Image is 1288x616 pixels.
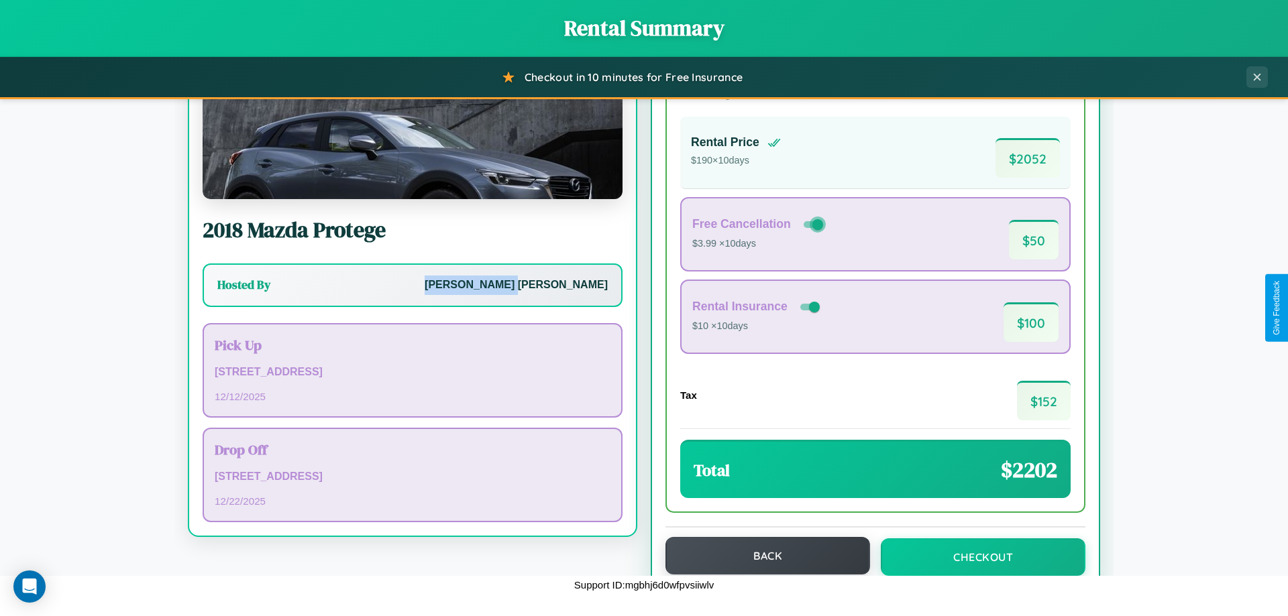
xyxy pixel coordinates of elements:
p: [PERSON_NAME] [PERSON_NAME] [425,275,608,295]
h1: Rental Summary [13,13,1275,43]
p: $10 × 10 days [692,318,822,335]
button: Checkout [881,538,1085,576]
span: $ 100 [1004,302,1059,342]
p: 12 / 12 / 2025 [215,387,610,406]
span: $ 2202 [1001,455,1057,485]
h4: Rental Insurance [692,300,788,314]
p: $3.99 × 10 days [692,235,826,253]
h4: Tax [680,389,697,401]
div: Give Feedback [1272,281,1281,335]
h2: 2018 Mazda Protege [203,215,623,245]
button: Back [665,537,870,574]
span: Checkout in 10 minutes for Free Insurance [525,70,743,84]
p: 12 / 22 / 2025 [215,492,610,510]
img: Mazda Protege [203,65,623,199]
p: [STREET_ADDRESS] [215,363,610,382]
p: Support ID: mgbhj6d0wfpvsiiwlv [574,576,714,594]
h3: Hosted By [217,277,270,293]
span: $ 2052 [996,138,1060,178]
h4: Free Cancellation [692,217,791,231]
p: $ 190 × 10 days [691,152,781,170]
span: $ 152 [1017,381,1071,420]
span: $ 50 [1009,220,1059,259]
h4: Rental Price [691,135,759,149]
div: Open Intercom Messenger [13,570,46,603]
h3: Total [694,459,730,481]
h3: Pick Up [215,335,610,355]
p: [STREET_ADDRESS] [215,467,610,487]
h3: Drop Off [215,440,610,459]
